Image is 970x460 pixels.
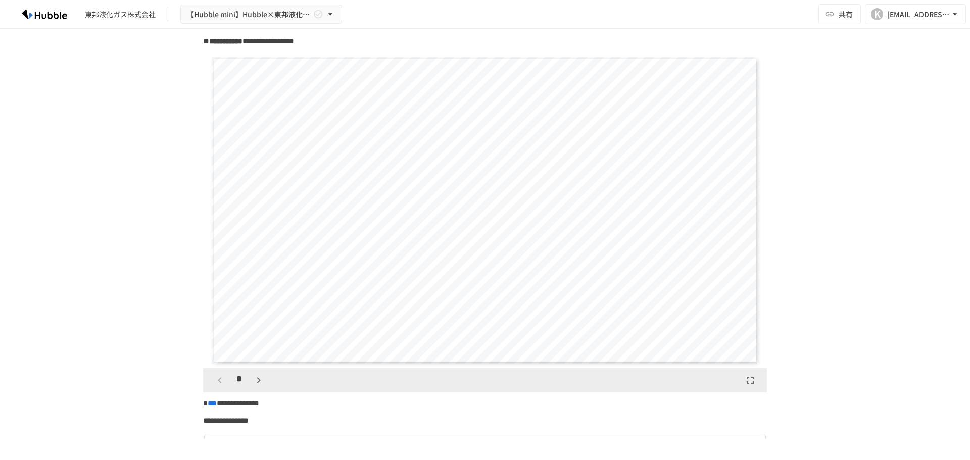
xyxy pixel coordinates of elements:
button: K[EMAIL_ADDRESS][DOMAIN_NAME] [865,4,966,24]
button: 【Hubble mini】Hubble×東邦液化ガス株式会社 オンボーディングプロジェクト [180,5,342,24]
img: HzDRNkGCf7KYO4GfwKnzITak6oVsp5RHeZBEM1dQFiQ [12,6,77,22]
button: 共有 [818,4,861,24]
div: [EMAIL_ADDRESS][DOMAIN_NAME] [887,8,950,21]
div: Page 1 [203,53,767,368]
span: 共有 [839,9,853,20]
span: 【Hubble mini】Hubble×東邦液化ガス株式会社 オンボーディングプロジェクト [187,8,311,21]
div: K [871,8,883,20]
div: 東邦液化ガス株式会社 [85,9,156,20]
